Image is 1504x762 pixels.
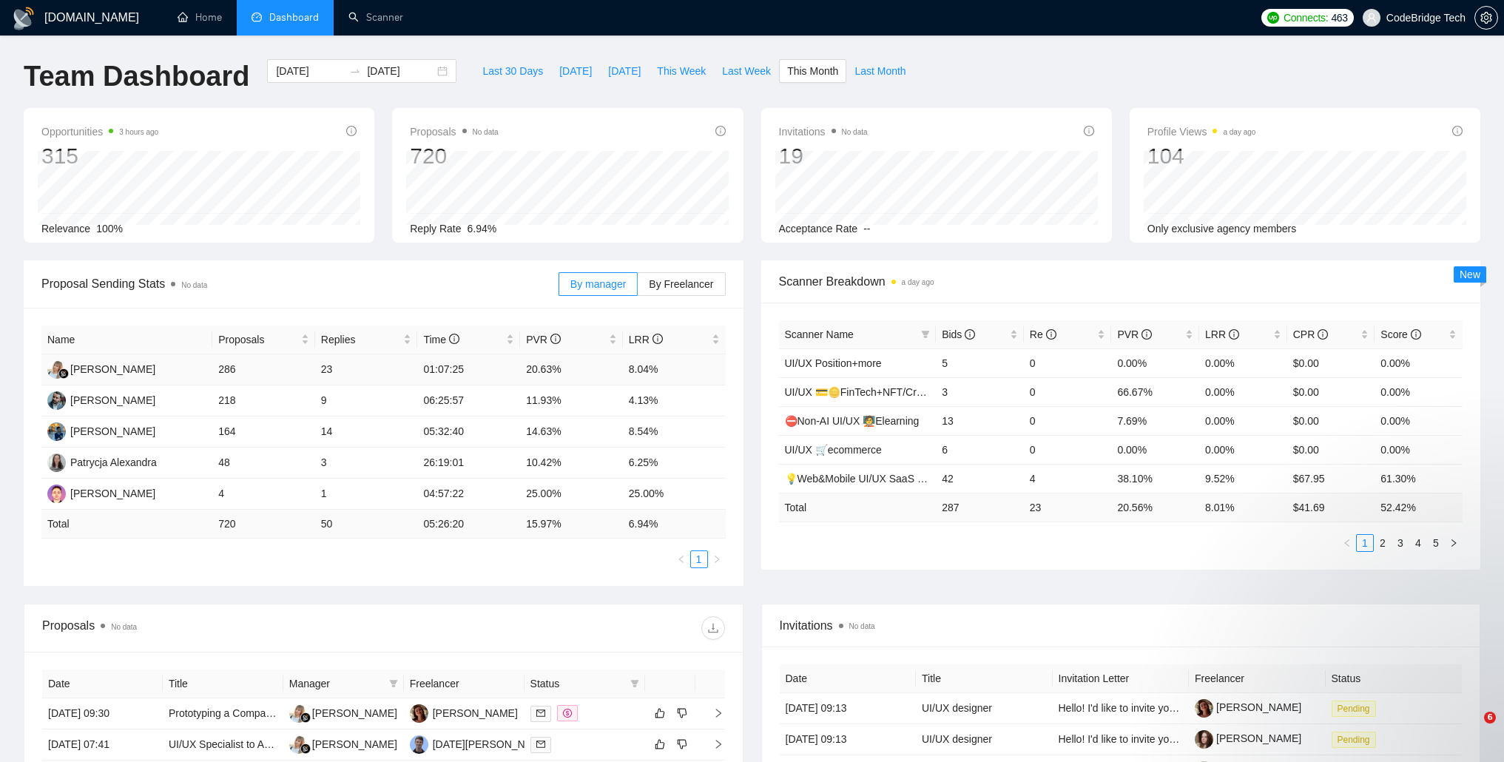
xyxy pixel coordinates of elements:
a: homeHome [178,11,222,24]
li: 2 [1374,534,1392,552]
span: info-circle [449,334,459,344]
img: gigradar-bm.png [300,744,311,754]
li: 5 [1427,534,1445,552]
img: c13eRwMvUlzo-XLg2uvHvFCVtnE4MC0Iv6MtAo1ebavpSsne99UkWfEKIiY0bp85Ns [1195,699,1213,718]
span: filter [630,679,639,688]
span: [DATE] [559,63,592,79]
th: Title [163,670,283,698]
button: [DATE] [600,59,649,83]
span: mail [536,740,545,749]
a: AK[PERSON_NAME] [289,707,397,718]
td: 42 [936,464,1024,493]
td: 14.63% [520,417,623,448]
td: 6.94 % [623,510,726,539]
td: 66.67% [1111,377,1199,406]
img: AK [289,735,308,754]
span: filter [918,323,933,345]
td: 0.00% [1375,377,1463,406]
span: Acceptance Rate [779,223,858,235]
td: 25.00% [623,479,726,510]
th: Name [41,326,212,354]
span: info-circle [652,334,663,344]
th: Replies [315,326,418,354]
span: Dashboard [269,11,319,24]
span: info-circle [1046,329,1056,340]
div: Proposals [42,616,383,640]
td: 0.00% [1199,348,1287,377]
td: [DATE] 09:30 [42,698,163,729]
td: 9 [315,385,418,417]
td: 0.00% [1375,348,1463,377]
td: 0.00% [1375,406,1463,435]
div: [PERSON_NAME] [312,736,397,752]
td: 25.00% [520,479,623,510]
td: $0.00 [1287,348,1375,377]
a: Pending [1332,733,1382,745]
span: right [712,555,721,564]
span: 463 [1331,10,1347,26]
span: info-circle [715,126,726,136]
a: PAPatrycja Alexandra [47,456,157,468]
button: right [1445,534,1463,552]
td: 48 [212,448,315,479]
td: 287 [936,493,1024,522]
div: Patrycja Alexandra [70,454,157,471]
th: Manager [283,670,404,698]
img: KK [47,391,66,410]
td: 50 [315,510,418,539]
a: AK[PERSON_NAME] [289,738,397,749]
td: 61.30% [1375,464,1463,493]
a: Prototyping a Compact Motorized Display Product [169,707,398,719]
span: right [701,739,724,749]
div: 315 [41,142,158,170]
span: user [1366,13,1377,23]
img: c1R-M39ZuYEBeKfMth6Ar10ZxULs1-53HxjRFeKbDaoHmb2iOw3owgm-cHAZQwyXtk [1195,730,1213,749]
img: AK [289,704,308,723]
td: 11.93% [520,385,623,417]
div: [DATE][PERSON_NAME] [433,736,550,752]
li: 1 [1356,534,1374,552]
a: YK[PERSON_NAME] [47,487,155,499]
img: IR [410,735,428,754]
a: 2 [1375,535,1391,551]
a: KK[PERSON_NAME] [47,394,155,405]
span: 100% [96,223,123,235]
td: 0.00% [1111,348,1199,377]
span: info-circle [1452,126,1463,136]
td: 10.42% [520,448,623,479]
td: 38.10% [1111,464,1199,493]
span: Scanner Breakdown [779,272,1463,291]
span: Profile Views [1147,123,1256,141]
button: setting [1474,6,1498,30]
img: logo [12,7,36,30]
span: Invitations [780,616,1463,635]
td: $ 41.69 [1287,493,1375,522]
span: Invitations [779,123,868,141]
span: setting [1475,12,1497,24]
button: Last 30 Days [474,59,551,83]
span: Score [1380,328,1420,340]
td: 06:25:57 [417,385,520,417]
td: 0.00% [1199,377,1287,406]
span: Time [423,334,459,345]
div: [PERSON_NAME] [70,361,155,377]
td: 20.63% [520,354,623,385]
button: Last Month [846,59,914,83]
h1: Team Dashboard [24,59,249,94]
td: 23 [1024,493,1112,522]
span: Opportunities [41,123,158,141]
span: info-circle [1411,329,1421,340]
span: Proposals [218,331,298,348]
button: download [701,616,725,640]
td: 4.13% [623,385,726,417]
span: Only exclusive agency members [1147,223,1297,235]
td: 6.25% [623,448,726,479]
span: download [702,622,724,634]
div: 104 [1147,142,1256,170]
td: Total [41,510,212,539]
a: searchScanner [348,11,403,24]
td: $0.00 [1287,435,1375,464]
a: IR[DATE][PERSON_NAME] [410,738,550,749]
span: Status [530,675,624,692]
span: Manager [289,675,383,692]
